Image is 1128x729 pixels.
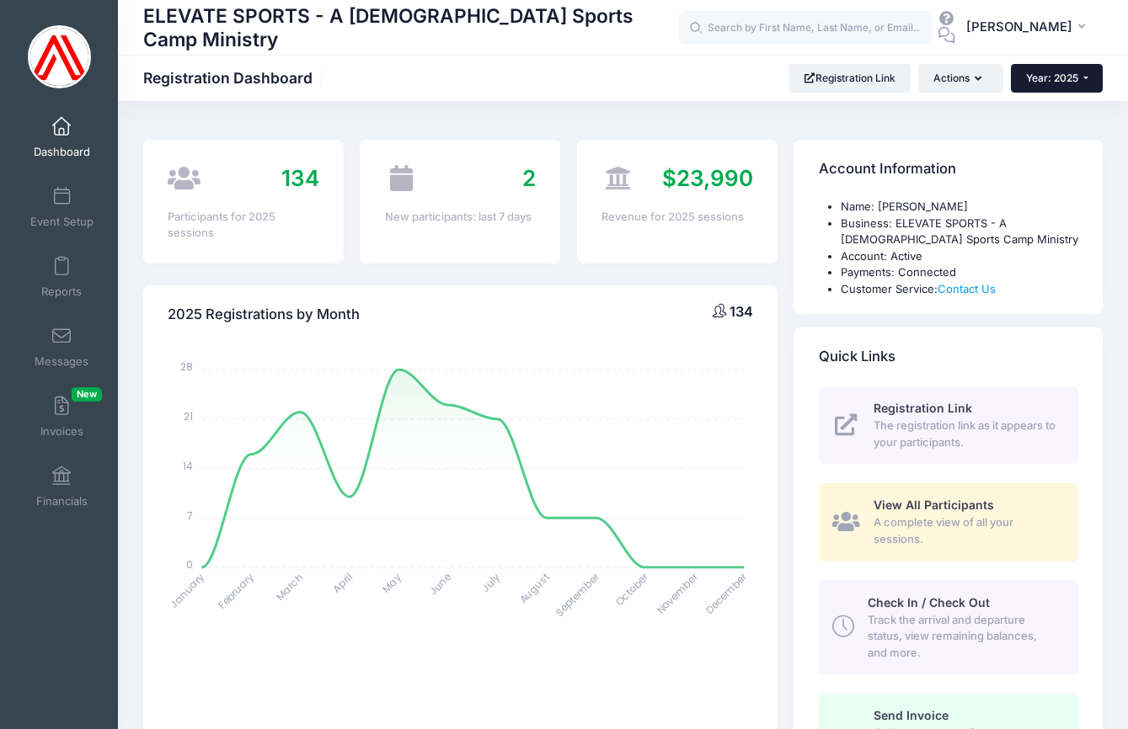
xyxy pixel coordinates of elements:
tspan: January [167,570,208,611]
span: Registration Link [874,401,972,415]
button: Year: 2025 [1011,64,1103,93]
span: Year: 2025 [1026,72,1078,84]
tspan: 0 [187,557,194,572]
div: Participants for 2025 sessions [168,209,318,242]
tspan: September [553,569,602,619]
h4: Account Information [819,146,956,194]
li: Business: ELEVATE SPORTS - A [DEMOGRAPHIC_DATA] Sports Camp Ministry [841,216,1078,248]
span: 2 [522,165,536,191]
a: Contact Us [938,282,996,295]
span: Financials [36,494,88,508]
tspan: February [215,570,256,611]
li: Name: [PERSON_NAME] [841,199,1078,216]
tspan: December [703,569,751,617]
tspan: April [330,570,356,595]
span: Send Invoice [874,708,949,722]
span: Track the arrival and departure status, view remaining balances, and more. [868,612,1059,662]
h1: ELEVATE SPORTS - A [DEMOGRAPHIC_DATA] Sports Camp Ministry [143,2,679,53]
tspan: March [273,570,307,604]
span: 134 [730,303,753,320]
a: Reports [22,247,102,306]
li: Account: Active [841,248,1078,265]
tspan: July [478,570,504,595]
span: [PERSON_NAME] [966,18,1072,36]
a: Messages [22,317,102,376]
span: Check In / Check Out [868,595,990,609]
a: InvoicesNew [22,387,102,446]
tspan: 28 [181,359,194,374]
a: Check In / Check Out Track the arrival and departure status, view remaining balances, and more. [819,580,1078,674]
span: Invoices [40,424,83,439]
tspan: May [379,570,404,595]
h4: 2025 Registrations by Month [168,290,360,338]
tspan: October [612,569,652,609]
tspan: June [426,570,454,598]
a: Event Setup [22,178,102,237]
a: View All Participants A complete view of all your sessions. [819,483,1078,561]
button: Actions [918,64,1002,93]
tspan: 7 [188,508,194,522]
div: New participants: last 7 days [385,209,536,226]
span: New [72,387,102,402]
span: View All Participants [874,498,994,512]
span: Dashboard [34,145,90,159]
span: Messages [35,354,88,369]
a: Financials [22,457,102,516]
li: Customer Service: [841,281,1078,298]
span: A complete view of all your sessions. [874,514,1059,547]
a: Registration Link The registration link as it appears to your participants. [819,386,1078,464]
tspan: November [654,569,702,617]
h4: Quick Links [819,333,895,381]
span: Reports [41,285,82,299]
tspan: August [516,570,553,606]
span: The registration link as it appears to your participants. [874,418,1059,450]
input: Search by First Name, Last Name, or Email... [679,11,932,45]
div: Revenue for 2025 sessions [601,209,752,226]
a: Registration Link [789,64,911,93]
a: Dashboard [22,108,102,167]
span: $23,990 [662,165,753,191]
tspan: 14 [184,458,194,472]
h1: Registration Dashboard [143,69,327,87]
li: Payments: Connected [841,264,1078,281]
span: Event Setup [30,215,94,229]
img: ELEVATE SPORTS - A Christian Sports Camp Ministry [28,25,91,88]
span: 134 [281,165,319,191]
tspan: 21 [184,409,194,423]
button: [PERSON_NAME] [955,8,1103,47]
